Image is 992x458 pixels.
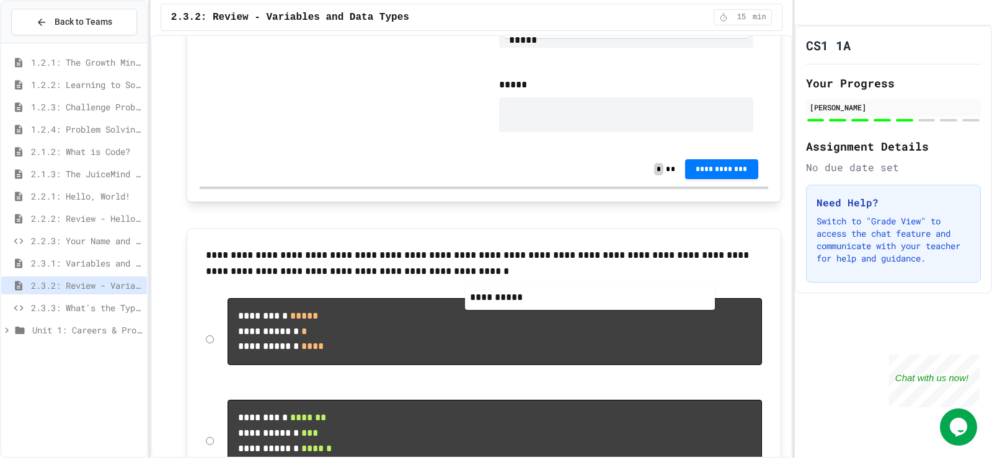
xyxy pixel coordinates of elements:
span: 2.3.2: Review - Variables and Data Types [171,10,409,25]
button: Back to Teams [11,9,137,35]
span: 15 [732,12,751,22]
span: 2.3.3: What's the Type? [31,301,142,314]
span: 2.2.3: Your Name and Favorite Movie [31,234,142,247]
h1: CS1 1A [806,37,851,54]
span: 1.2.4: Problem Solving Practice [31,123,142,136]
p: Switch to "Grade View" to access the chat feature and communicate with your teacher for help and ... [817,215,970,265]
span: 1.2.1: The Growth Mindset [31,56,142,69]
iframe: chat widget [889,355,980,407]
span: Unit 1: Careers & Professionalism [32,324,142,337]
span: 2.1.3: The JuiceMind IDE [31,167,142,180]
span: 2.1.2: What is Code? [31,145,142,158]
div: [PERSON_NAME] [810,102,977,113]
span: min [753,12,766,22]
span: Back to Teams [55,15,112,29]
span: 1.2.2: Learning to Solve Hard Problems [31,78,142,91]
span: 2.2.2: Review - Hello, World! [31,212,142,225]
span: 2.3.2: Review - Variables and Data Types [31,279,142,292]
iframe: chat widget [940,408,980,446]
div: No due date set [806,160,981,175]
h3: Need Help? [817,195,970,210]
h2: Your Progress [806,74,981,92]
span: 2.2.1: Hello, World! [31,190,142,203]
span: 2.3.1: Variables and Data Types [31,257,142,270]
span: 1.2.3: Challenge Problem - The Bridge [31,100,142,113]
h2: Assignment Details [806,138,981,155]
